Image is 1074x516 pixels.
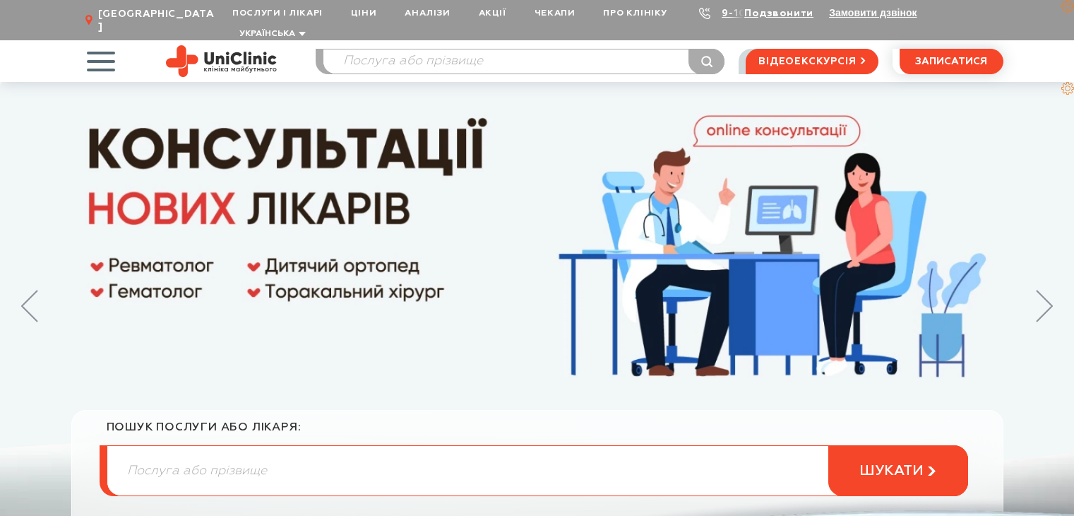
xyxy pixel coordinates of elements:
[107,421,968,445] div: пошук послуги або лікаря:
[829,7,917,18] button: Замовити дзвінок
[744,8,813,18] a: Подзвонити
[758,49,856,74] span: відеоекскурсія
[323,49,724,74] input: Послуга або прізвище
[98,8,218,33] span: [GEOGRAPHIC_DATA]
[107,446,967,496] input: Послуга або прізвище
[828,445,968,496] button: шукати
[239,30,295,38] span: Українська
[166,45,277,77] img: Uniclinic
[915,57,987,66] span: записатися
[859,462,924,480] span: шукати
[900,49,1003,74] button: записатися
[236,29,306,40] button: Українська
[746,49,878,74] a: відеоекскурсія
[722,8,753,18] a: 9-103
